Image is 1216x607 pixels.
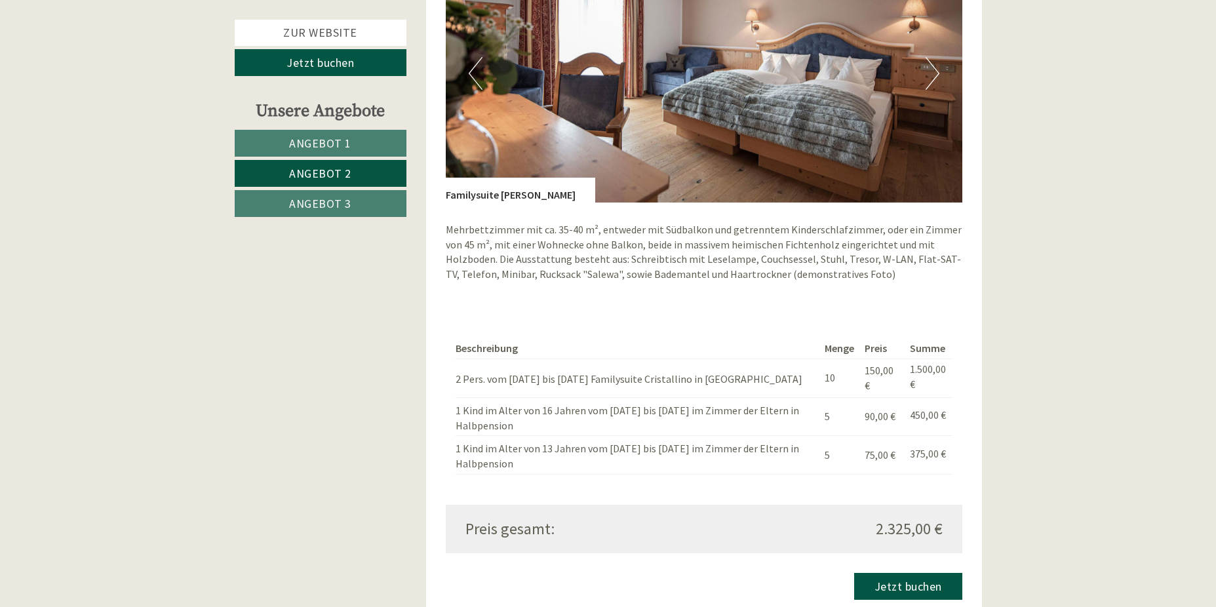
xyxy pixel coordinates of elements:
span: 90,00 € [865,410,895,423]
td: 2 Pers. vom [DATE] bis [DATE] Familysuite Cristallino in [GEOGRAPHIC_DATA] [456,359,819,397]
td: 10 [819,359,859,397]
span: 75,00 € [865,448,895,461]
a: Jetzt buchen [235,49,406,76]
button: Next [926,57,939,90]
td: 5 [819,436,859,475]
a: Zur Website [235,20,406,46]
span: Angebot 1 [289,136,351,151]
span: 150,00 € [865,364,893,392]
button: Previous [469,57,482,90]
span: Angebot 2 [289,166,351,181]
td: 1 Kind im Alter von 13 Jahren vom [DATE] bis [DATE] im Zimmer der Eltern in Halbpension [456,436,819,475]
td: 450,00 € [905,397,952,436]
p: Mehrbettzimmer mit ca. 35-40 m², entweder mit Südbalkon und getrenntem Kinderschlafzimmer, oder e... [446,222,962,282]
span: Angebot 3 [289,196,351,211]
a: Jetzt buchen [854,573,962,600]
span: 2.325,00 € [876,518,943,540]
td: 1 Kind im Alter von 16 Jahren vom [DATE] bis [DATE] im Zimmer der Eltern in Halbpension [456,397,819,436]
td: 5 [819,397,859,436]
div: Preis gesamt: [456,518,704,540]
td: 375,00 € [905,436,952,475]
td: 1.500,00 € [905,359,952,397]
th: Summe [905,338,952,359]
th: Menge [819,338,859,359]
th: Preis [859,338,905,359]
div: Familysuite [PERSON_NAME] [446,178,595,203]
div: Unsere Angebote [235,99,406,123]
th: Beschreibung [456,338,819,359]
